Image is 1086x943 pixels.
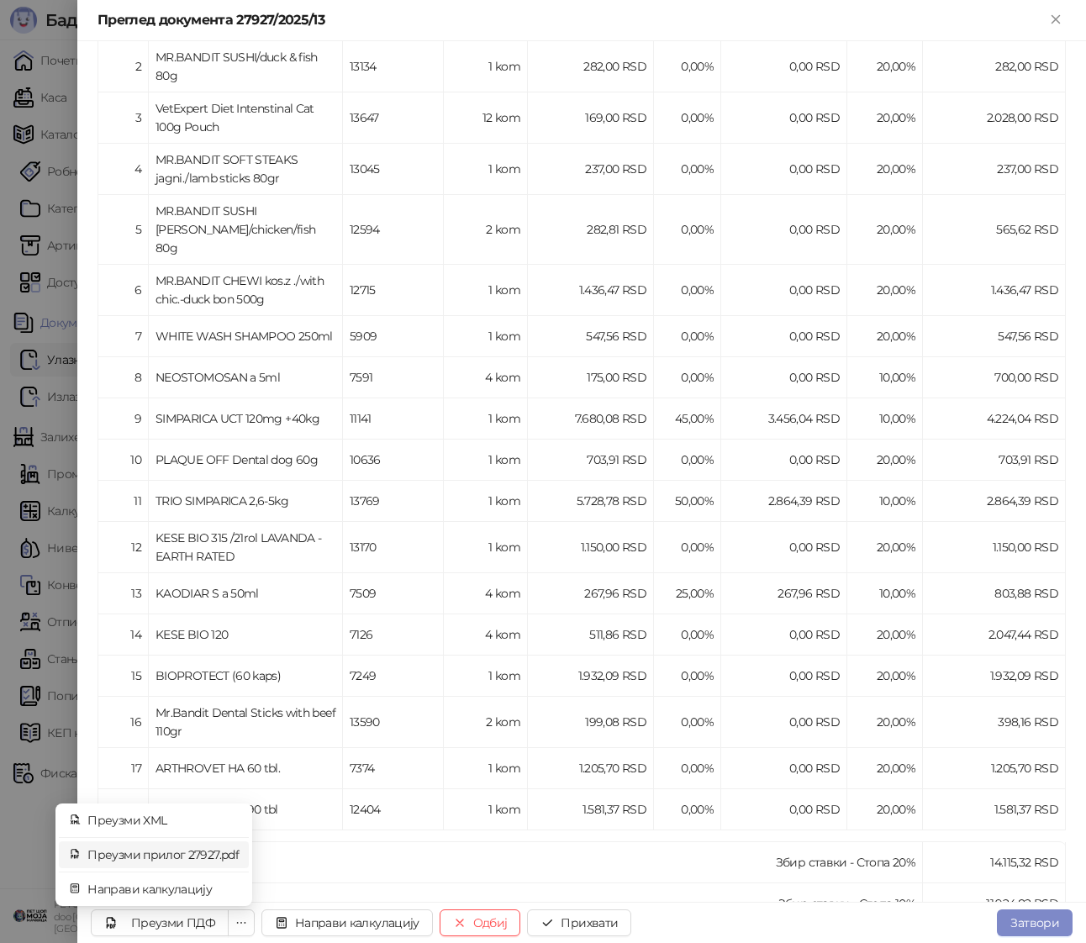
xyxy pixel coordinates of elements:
[923,748,1066,789] td: 1.205,70 RSD
[528,41,654,92] td: 282,00 RSD
[156,759,335,777] div: ARTHROVET HA 60 tbl.
[444,522,528,573] td: 1 kom
[528,522,654,573] td: 1.150,00 RSD
[156,625,335,644] div: KESE BIO 120
[654,656,721,697] td: 0,00%
[923,522,1066,573] td: 1.150,00 RSD
[343,573,444,614] td: 7509
[156,529,335,566] div: KESE BIO 315 /21rol LAVANDA -EARTH RATED
[923,842,1066,883] td: 14.115,32 RSD
[721,92,847,144] td: 0,00 RSD
[98,195,149,265] td: 5
[98,573,149,614] td: 13
[156,409,335,428] div: SIMPARICA UCT 120mg +40kg
[156,271,335,308] div: MR.BANDIT CHEWI kos.z ./with chic.-duck bon 500g
[1046,10,1066,30] button: Close
[131,915,215,930] div: Преузми ПДФ
[721,789,847,830] td: 0,00 RSD
[654,316,721,357] td: 0,00%
[721,573,847,614] td: 267,96 RSD
[654,144,721,195] td: 0,00%
[343,41,444,92] td: 13134
[923,144,1066,195] td: 237,00 RSD
[721,481,847,522] td: 2.864,39 RSD
[923,883,1066,925] td: 11.924,82 RSD
[654,481,721,522] td: 50,00%
[877,761,915,776] span: 20,00 %
[721,265,847,316] td: 0,00 RSD
[156,703,335,740] div: Mr.Bandit Dental Sticks with beef 110gr
[343,144,444,195] td: 13045
[654,41,721,92] td: 0,00%
[654,398,721,440] td: 45,00%
[98,883,923,925] td: Збир ставки - Стопа 10%
[98,440,149,481] td: 10
[444,440,528,481] td: 1 kom
[444,41,528,92] td: 1 kom
[877,714,915,730] span: 20,00 %
[721,144,847,195] td: 0,00 RSD
[98,789,149,830] td: 18
[721,748,847,789] td: 0,00 RSD
[156,150,335,187] div: MR.BANDIT SOFT STEAKS jagni./lamb sticks 80gr
[923,41,1066,92] td: 282,00 RSD
[98,41,149,92] td: 2
[98,357,149,398] td: 8
[87,811,239,830] span: Преузми XML
[879,493,915,508] span: 10,00 %
[923,398,1066,440] td: 4.224,04 RSD
[923,316,1066,357] td: 547,56 RSD
[721,614,847,656] td: 0,00 RSD
[444,144,528,195] td: 1 kom
[156,48,335,85] div: MR.BANDIT SUSHI/duck & fish 80g
[444,614,528,656] td: 4 kom
[98,316,149,357] td: 7
[923,195,1066,265] td: 565,62 RSD
[721,440,847,481] td: 0,00 RSD
[528,573,654,614] td: 267,96 RSD
[877,222,915,237] span: 20,00 %
[528,398,654,440] td: 7.680,08 RSD
[654,748,721,789] td: 0,00%
[98,748,149,789] td: 17
[654,440,721,481] td: 0,00%
[923,614,1066,656] td: 2.047,44 RSD
[877,452,915,467] span: 20,00 %
[98,144,149,195] td: 4
[654,265,721,316] td: 0,00%
[156,99,335,136] div: VetExpert Diet Intenstinal Cat 100g Pouch
[343,656,444,697] td: 7249
[444,481,528,522] td: 1 kom
[444,265,528,316] td: 1 kom
[654,92,721,144] td: 0,00%
[877,110,915,125] span: 20,00 %
[444,92,528,144] td: 12 kom
[343,697,444,748] td: 13590
[98,10,1046,30] div: Преглед документа 27927/2025/13
[343,522,444,573] td: 13170
[528,789,654,830] td: 1.581,37 RSD
[98,265,149,316] td: 6
[343,92,444,144] td: 13647
[528,614,654,656] td: 511,86 RSD
[235,917,247,929] span: ellipsis
[721,316,847,357] td: 0,00 RSD
[923,481,1066,522] td: 2.864,39 RSD
[721,656,847,697] td: 0,00 RSD
[923,357,1066,398] td: 700,00 RSD
[721,522,847,573] td: 0,00 RSD
[343,195,444,265] td: 12594
[654,614,721,656] td: 0,00%
[343,357,444,398] td: 7591
[923,573,1066,614] td: 803,88 RSD
[654,357,721,398] td: 0,00%
[98,92,149,144] td: 3
[156,584,335,603] div: KAODIAR S a 50ml
[528,357,654,398] td: 175,00 RSD
[877,627,915,642] span: 20,00 %
[923,440,1066,481] td: 703,91 RSD
[877,540,915,555] span: 20,00 %
[997,909,1073,936] button: Затвори
[654,573,721,614] td: 25,00%
[87,880,239,898] span: Направи калкулацију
